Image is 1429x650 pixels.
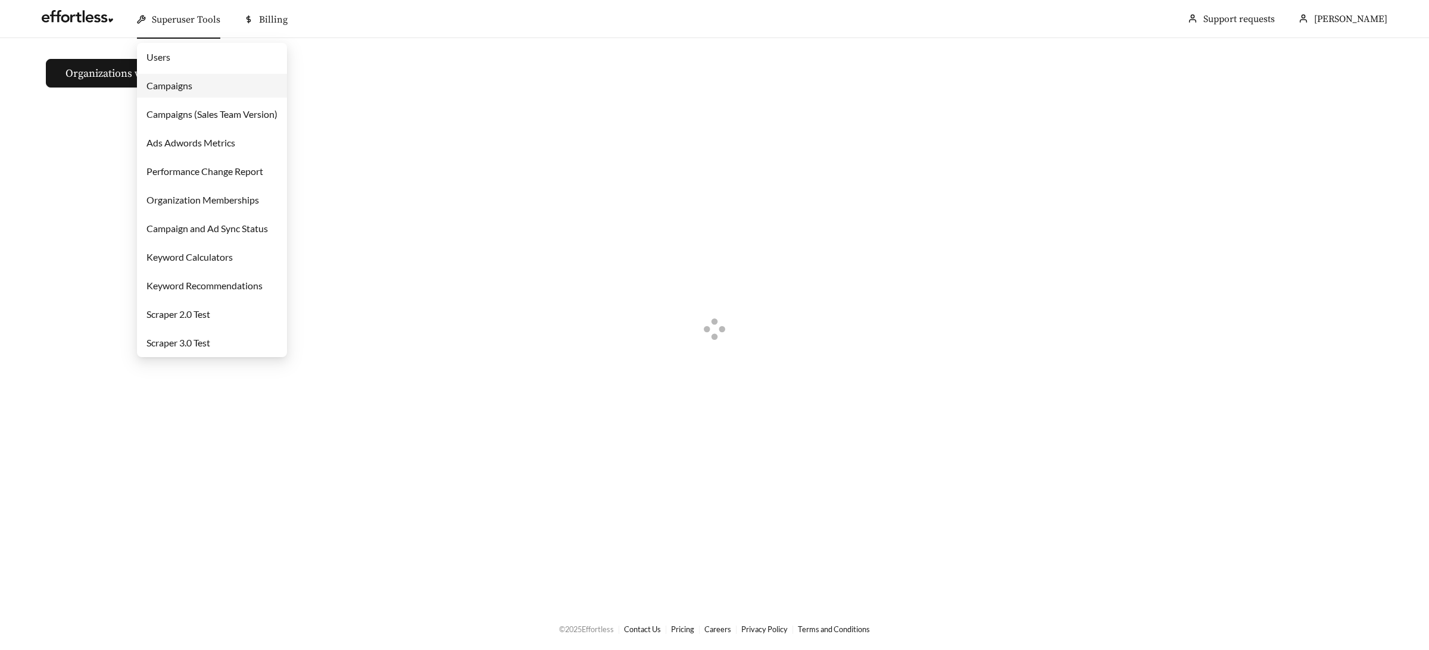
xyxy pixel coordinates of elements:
a: Terms and Conditions [798,624,870,634]
a: Keyword Calculators [146,251,233,262]
button: Organizations without campaigns [46,59,246,87]
a: Campaigns (Sales Team Version) [146,108,277,120]
a: Performance Change Report [146,165,263,177]
a: Users [146,51,170,62]
a: Careers [704,624,731,634]
span: © 2025 Effortless [559,624,614,634]
span: Superuser Tools [152,14,220,26]
a: Campaign and Ad Sync Status [146,223,268,234]
a: Scraper 2.0 Test [146,308,210,320]
a: Contact Us [624,624,661,634]
span: Organizations without campaigns [65,65,226,82]
a: Ads Adwords Metrics [146,137,235,148]
span: [PERSON_NAME] [1314,13,1387,25]
a: Campaigns [146,80,192,91]
a: Organization Memberships [146,194,259,205]
a: Scraper 3.0 Test [146,337,210,348]
span: Billing [259,14,288,26]
a: Support requests [1203,13,1275,25]
a: Keyword Recommendations [146,280,263,291]
a: Privacy Policy [741,624,788,634]
a: Pricing [671,624,694,634]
